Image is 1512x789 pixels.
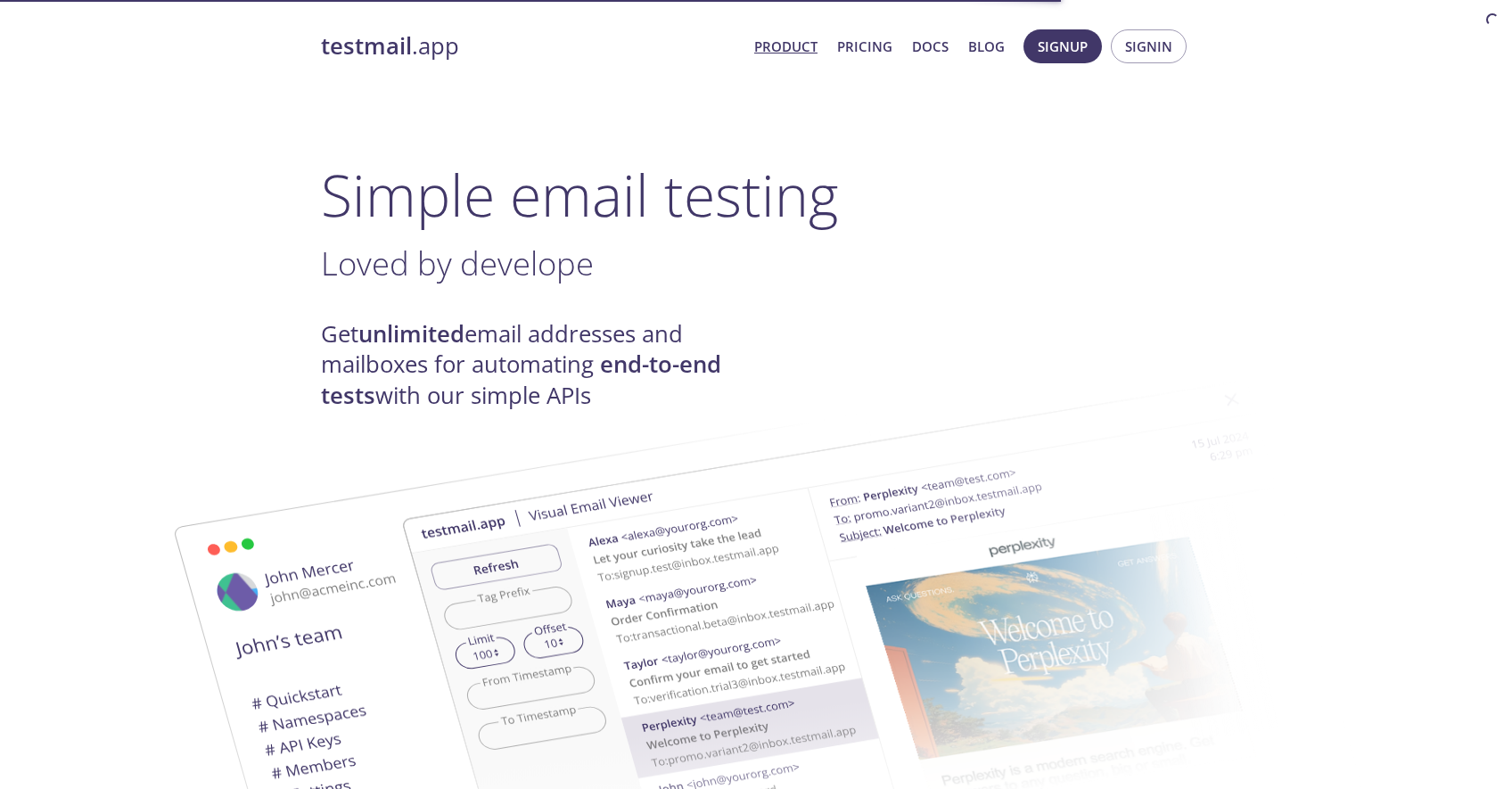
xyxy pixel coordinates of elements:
[321,31,740,62] a: testmail.app
[321,160,1191,229] h1: Simple email testing
[754,35,818,58] a: Product
[912,35,949,58] a: Docs
[321,349,721,410] strong: end-to-end tests
[1111,29,1187,63] button: Signin
[968,35,1005,58] a: Blog
[837,35,892,58] a: Pricing
[1023,29,1102,63] button: Signup
[321,30,412,62] strong: testmail
[358,318,464,349] strong: unlimited
[321,241,594,285] span: Loved by develope
[1038,35,1088,58] span: Signup
[1125,35,1172,58] span: Signin
[321,319,756,411] h4: Get email addresses and mailboxes for automating with our simple APIs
